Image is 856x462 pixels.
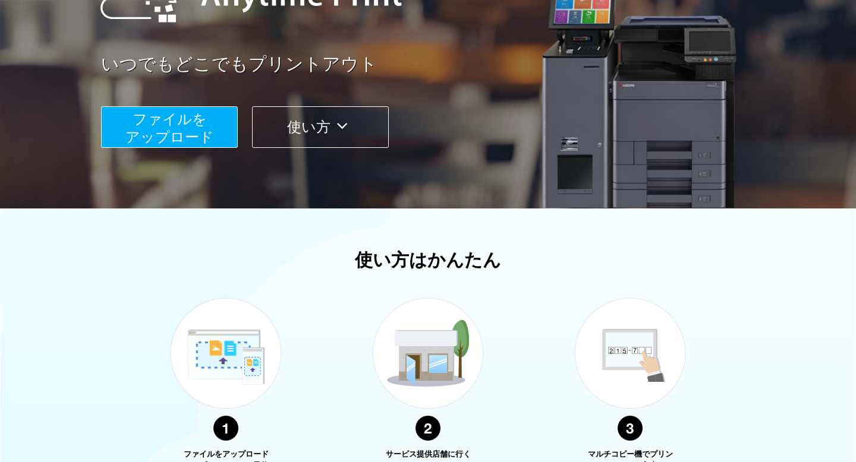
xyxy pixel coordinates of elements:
[101,106,238,148] button: ファイルを​​アップロード
[125,111,214,145] span: ファイルを ​​アップロード
[101,52,785,77] a: いつでもどこでもプリントアウト
[383,449,473,460] p: サービス提供店舗に行く
[252,106,389,148] button: 使い方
